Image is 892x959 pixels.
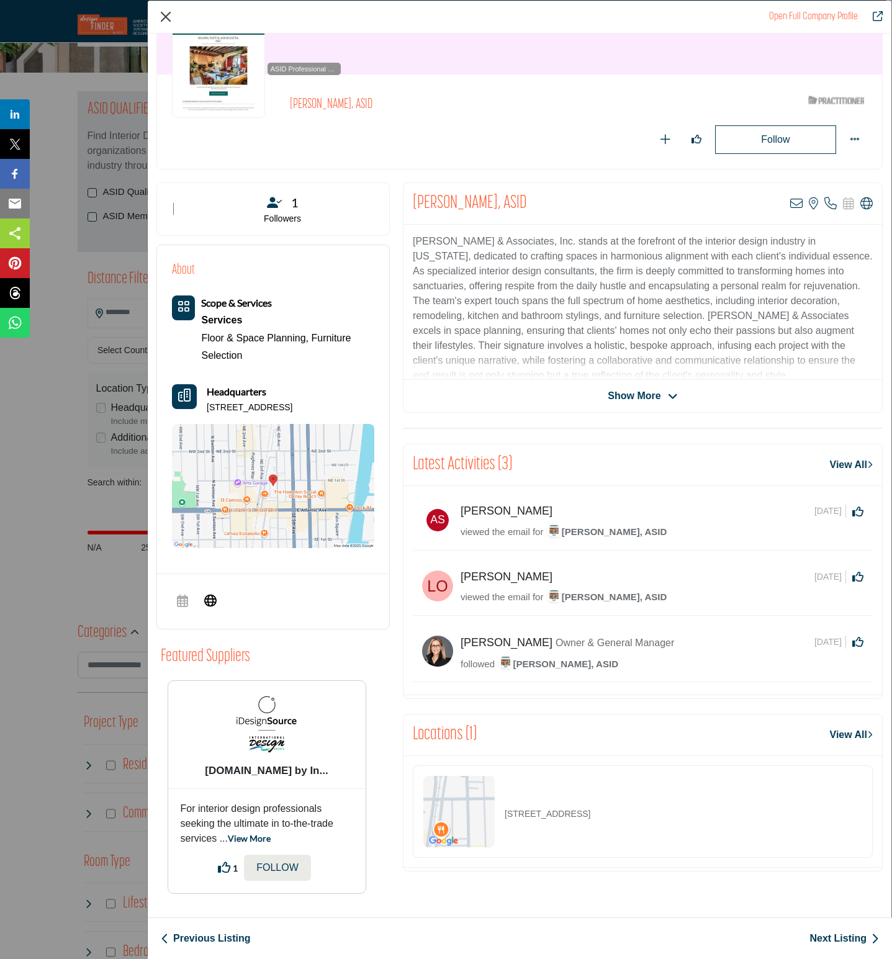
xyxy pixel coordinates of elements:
[201,311,374,330] a: Services
[556,636,674,651] p: Owner & General Manager
[546,524,562,539] img: image
[461,592,543,602] span: viewed the email for
[814,636,846,649] span: [DATE]
[290,97,631,113] h2: [PERSON_NAME], ASID
[852,636,863,647] i: Click to Like this activity
[233,862,238,875] span: 1
[172,25,265,118] img: maura-taft logo
[172,295,195,320] button: Category Icon
[653,127,678,152] button: Add To List
[236,693,298,755] img: iDesignSource.com by International Design Source
[256,860,299,875] p: Follow
[809,931,879,946] a: Next Listing
[413,234,873,383] p: [PERSON_NAME] & Associates, Inc. stands at the forefront of the interior design industry in [US_S...
[769,12,858,22] a: Redirect to maura-taft
[413,454,512,476] h2: Latest Activities (3)
[461,659,495,669] span: followed
[814,505,846,518] span: [DATE]
[201,311,374,330] div: Interior and exterior spaces including lighting, layouts, furnishings, accessories, artwork, land...
[461,526,543,537] span: viewed the email for
[830,457,873,472] a: View All
[173,764,361,778] b: iDesignSource.com by International Design Source
[546,525,667,541] a: image[PERSON_NAME], ASID
[207,384,266,399] b: Headquarters
[172,424,374,548] img: Location Map
[172,260,195,281] h2: About
[461,570,552,584] h5: [PERSON_NAME]
[172,384,197,409] button: Headquarter icon
[852,506,863,517] i: Click to Like this activity
[546,526,667,537] span: [PERSON_NAME], ASID
[814,570,846,583] span: [DATE]
[505,808,590,821] p: [STREET_ADDRESS]
[461,505,552,518] h5: [PERSON_NAME]
[498,657,618,672] a: image[PERSON_NAME], ASID
[842,127,867,152] button: More Options
[461,636,552,650] h5: [PERSON_NAME]
[546,590,667,606] a: image[PERSON_NAME], ASID
[423,776,495,847] img: Location Map
[173,764,361,778] a: [DOMAIN_NAME] by In...
[191,213,374,225] p: Followers
[201,298,272,308] a: Scope & Services
[422,570,453,601] img: avtar-image
[201,333,309,343] a: Floor & Space Planning,
[161,647,250,668] h2: Featured Suppliers
[864,9,883,24] a: Redirect to maura-taft
[422,505,453,536] img: avtar-image
[181,801,353,846] p: For interior design professionals seeking the ultimate in to-the-trade services ...
[546,592,667,602] span: [PERSON_NAME], ASID
[291,193,299,212] span: 1
[161,931,250,946] a: Previous Listing
[228,833,271,844] a: View More
[498,659,618,669] span: [PERSON_NAME], ASID
[244,855,311,881] button: Follow
[156,7,175,26] button: Close
[422,636,453,667] img: avtar-image
[684,127,709,152] button: Like
[608,389,660,403] span: Show More
[270,64,338,74] span: ASID Professional Practitioner
[715,125,836,154] button: Redirect to login
[201,297,272,308] b: Scope & Services
[413,724,477,746] h2: Locations (1)
[413,192,527,215] h2: Maura Taft, ASID
[852,571,863,582] i: Click to Like this activity
[830,727,873,742] a: View All
[201,333,351,361] a: Furniture Selection
[546,589,562,605] img: image
[207,402,292,414] p: [STREET_ADDRESS]
[498,655,513,671] img: image
[808,92,864,108] img: ASID Qualified Practitioners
